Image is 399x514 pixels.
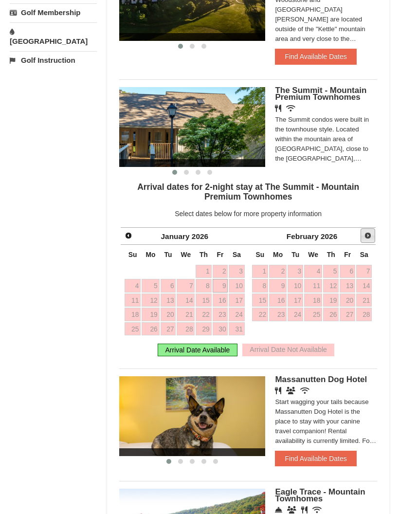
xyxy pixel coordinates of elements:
span: Sunday [128,251,137,258]
a: 14 [356,279,372,293]
a: 5 [323,265,339,278]
span: January [161,232,190,240]
a: 24 [288,308,303,321]
a: 4 [125,279,141,293]
a: 5 [142,279,159,293]
a: 12 [142,294,159,307]
a: 30 [213,322,228,336]
a: 19 [323,294,339,307]
span: Thursday [199,251,208,258]
a: [GEOGRAPHIC_DATA] [10,22,97,50]
a: 2 [213,265,228,278]
a: 16 [213,294,228,307]
span: 2026 [192,232,208,240]
a: 24 [229,308,244,321]
h4: Arrival dates for 2-night stay at The Summit - Mountain Premium Townhomes [119,182,377,202]
a: 7 [356,265,372,278]
a: 7 [177,279,195,293]
span: Sunday [255,251,264,258]
i: Wireless Internet (free) [286,105,295,112]
a: Next [361,228,375,243]
span: Saturday [360,251,368,258]
i: Banquet Facilities [286,387,295,394]
a: 6 [340,265,355,278]
a: 15 [196,294,211,307]
span: February [287,232,319,240]
a: 3 [288,265,303,278]
a: 21 [356,294,372,307]
span: Friday [217,251,224,258]
span: Next [364,232,372,239]
a: 27 [161,322,176,336]
a: 20 [340,294,355,307]
a: 1 [196,265,211,278]
a: 17 [229,294,244,307]
a: 18 [125,308,141,321]
a: 28 [177,322,195,336]
span: Monday [145,251,155,258]
a: 13 [161,294,176,307]
a: 28 [356,308,372,321]
span: Eagle Trace - Mountain Townhomes [275,487,365,503]
a: 19 [142,308,159,321]
i: Restaurant [275,387,281,394]
a: 25 [304,308,322,321]
a: 4 [304,265,322,278]
a: 15 [252,294,268,307]
a: 16 [269,294,287,307]
span: Tuesday [291,251,299,258]
span: Select dates below for more property information [175,210,322,218]
span: Monday [273,251,283,258]
a: 6 [161,279,176,293]
i: Restaurant [275,105,281,112]
a: 11 [304,279,322,293]
span: Saturday [233,251,241,258]
a: 9 [213,279,228,293]
i: Wireless Internet (free) [312,506,322,514]
div: The Summit condos were built in the townhouse style. Located within the mountain area of [GEOGRAP... [275,115,377,164]
a: 29 [196,322,211,336]
span: The Summit - Mountain Premium Townhomes [275,86,366,102]
span: Wednesday [308,251,318,258]
a: 21 [177,308,195,321]
a: 22 [196,308,211,321]
a: 8 [252,279,268,293]
i: Concierge Desk [275,506,282,514]
a: 18 [304,294,322,307]
div: Arrival Date Available [158,344,238,356]
i: Conference Facilities [287,506,296,514]
a: 12 [323,279,339,293]
span: 2026 [321,232,337,240]
a: 17 [288,294,303,307]
span: Prev [125,232,132,239]
a: 11 [125,294,141,307]
a: 2 [269,265,287,278]
a: 20 [161,308,176,321]
a: 23 [269,308,287,321]
a: Golf Instruction [10,51,97,69]
button: Find Available Dates [275,451,356,466]
a: 31 [229,322,244,336]
i: Wireless Internet (free) [300,387,309,394]
span: Friday [344,251,351,258]
div: Start wagging your tails because Massanutten Dog Hotel is the place to stay with your canine trav... [275,397,377,446]
i: Restaurant [301,506,308,514]
a: 25 [125,322,141,336]
a: Prev [122,229,135,242]
a: 23 [213,308,228,321]
span: Tuesday [164,251,172,258]
a: 14 [177,294,195,307]
button: Find Available Dates [275,49,356,64]
span: Massanutten Dog Hotel [275,375,367,384]
a: 13 [340,279,355,293]
a: Golf Membership [10,3,97,21]
a: 27 [340,308,355,321]
a: 22 [252,308,268,321]
span: Thursday [327,251,335,258]
a: 26 [323,308,339,321]
a: 9 [269,279,287,293]
a: 10 [229,279,244,293]
a: 1 [252,265,268,278]
a: 3 [229,265,244,278]
a: 26 [142,322,159,336]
